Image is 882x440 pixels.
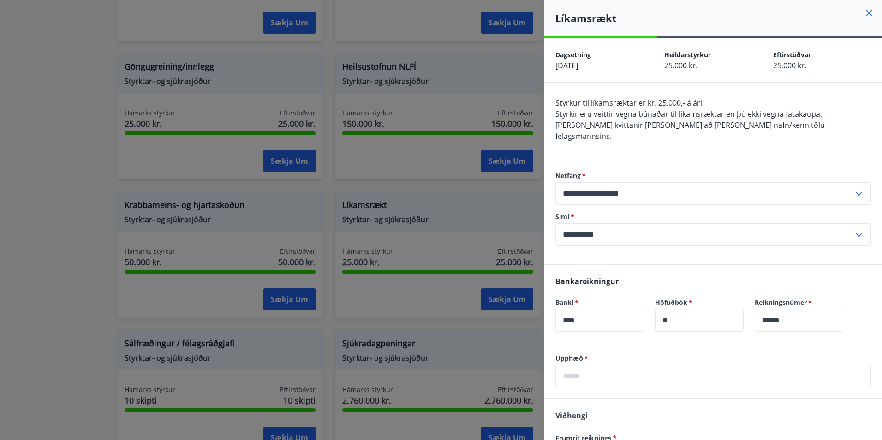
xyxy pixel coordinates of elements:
[555,11,882,25] h4: Líkamsrækt
[555,120,825,141] span: [PERSON_NAME] kvittanir [PERSON_NAME] að [PERSON_NAME] nafn/kennitölu félagsmannsins.
[555,50,591,59] span: Dagsetning
[555,298,644,307] label: Banki
[555,365,871,387] div: Upphæð
[773,60,806,71] span: 25.000 kr.
[555,276,619,286] span: Bankareikningur
[664,50,711,59] span: Heildarstyrkur
[555,98,704,108] span: Styrkur til líkamsræktar er kr. 25.000,- á ári.
[755,298,843,307] label: Reikningsnúmer
[555,171,871,180] label: Netfang
[555,354,871,363] label: Upphæð
[664,60,697,71] span: 25.000 kr.
[555,60,578,71] span: [DATE]
[655,298,744,307] label: Höfuðbók
[773,50,811,59] span: Eftirstöðvar
[555,109,822,119] span: Styrkir eru veittir vegna búnaðar til líkamsræktar en þó ekki vegna fatakaupa.
[555,410,588,421] span: Viðhengi
[555,212,871,221] label: Sími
